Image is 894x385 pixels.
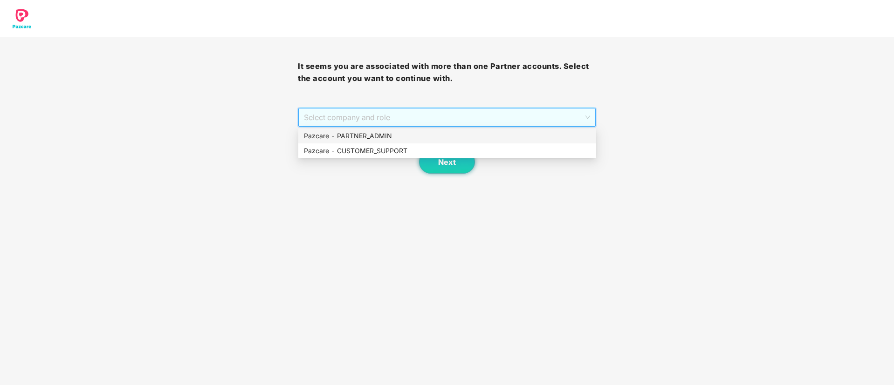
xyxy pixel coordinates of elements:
[304,146,591,156] div: Pazcare - CUSTOMER_SUPPORT
[298,128,596,143] div: Pazcare - PARTNER_ADMIN
[438,158,456,167] span: Next
[298,61,596,84] h3: It seems you are associated with more than one Partner accounts. Select the account you want to c...
[304,108,590,126] span: Select company and role
[304,131,591,141] div: Pazcare - PARTNER_ADMIN
[419,150,475,174] button: Next
[298,143,596,158] div: Pazcare - CUSTOMER_SUPPORT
